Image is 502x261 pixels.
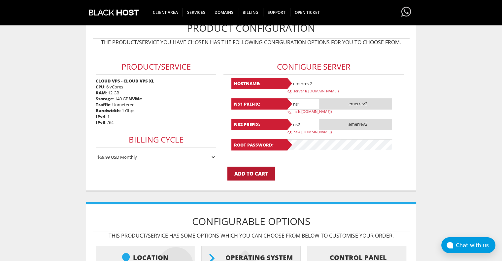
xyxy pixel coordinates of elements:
p: eg. ns2(.[DOMAIN_NAME]) [287,129,396,134]
b: Root Password: [231,139,287,150]
b: IPv6 [96,119,105,125]
h3: Product/Service [96,59,216,75]
span: Billing [238,8,263,16]
b: Hostname: [231,78,287,89]
b: Bandwidth [96,108,120,114]
h1: Product Configuration [93,17,410,39]
span: Domains [210,8,238,16]
p: The product/service you have chosen has the following configuration options for you to choose from. [93,39,410,46]
div: : 6 vCores : 12 GB : 140 GB : Unmetered : 1 Gbps : 1 : /64 [93,49,219,167]
input: Add to Cart [227,167,275,180]
h1: Configurable Options [93,211,410,232]
span: Support [263,8,290,16]
span: .emerrev2 [319,119,392,130]
b: IPv4 [96,114,105,119]
span: CLIENT AREA [148,8,183,16]
b: NS1 Prefix: [231,98,287,110]
b: RAM [96,90,106,96]
span: SERVICES [183,8,210,16]
b: NVMe [128,96,142,102]
span: .emerrev2 [319,98,392,110]
p: eg. ns1(.[DOMAIN_NAME]) [287,109,396,114]
h3: Billing Cycle [96,132,216,147]
h3: Configure Server [223,59,404,75]
p: This product/service has some options which you can choose from below to customise your order. [93,232,410,239]
strong: CLOUD VPS - CLOUD VPS XL [96,78,154,84]
b: CPU [96,84,104,90]
p: eg. server1(.[DOMAIN_NAME]) [287,88,396,93]
span: Open Ticket [290,8,324,16]
div: Chat with us [456,242,495,248]
b: NS2 Prefix: [231,119,287,130]
button: Chat with us [441,237,495,253]
b: Traffic [96,102,110,108]
b: Storage [96,96,113,102]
